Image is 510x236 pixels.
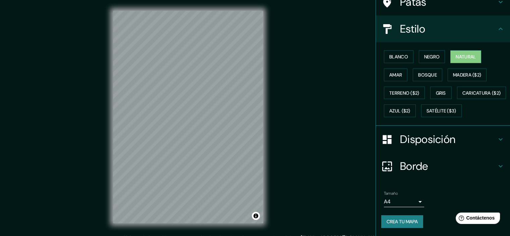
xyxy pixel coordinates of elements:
font: Blanco [389,54,408,60]
button: Activar o desactivar atribución [252,212,260,220]
button: Blanco [384,50,413,63]
font: Estilo [400,22,425,36]
div: Disposición [376,126,510,153]
button: Satélite ($3) [421,104,462,117]
button: Caricatura ($2) [457,87,506,99]
font: Bosque [418,72,437,78]
font: Borde [400,159,428,173]
font: Terreno ($2) [389,90,419,96]
button: Gris [430,87,452,99]
iframe: Lanzador de widgets de ayuda [450,210,503,229]
font: Tamaño [384,191,398,196]
font: Crea tu mapa [387,219,418,225]
font: A4 [384,198,391,205]
button: Crea tu mapa [381,215,423,228]
font: Gris [436,90,446,96]
font: Caricatura ($2) [462,90,501,96]
button: Negro [419,50,445,63]
div: A4 [384,196,424,207]
button: Amar [384,68,407,81]
button: Bosque [413,68,442,81]
font: Disposición [400,132,455,146]
font: Azul ($2) [389,108,410,114]
div: Borde [376,153,510,180]
font: Negro [424,54,440,60]
canvas: Mapa [113,11,263,223]
font: Satélite ($3) [427,108,456,114]
font: Natural [456,54,476,60]
button: Terreno ($2) [384,87,425,99]
font: Madera ($2) [453,72,481,78]
font: Amar [389,72,402,78]
button: Azul ($2) [384,104,416,117]
button: Natural [450,50,481,63]
div: Estilo [376,15,510,42]
button: Madera ($2) [448,68,487,81]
